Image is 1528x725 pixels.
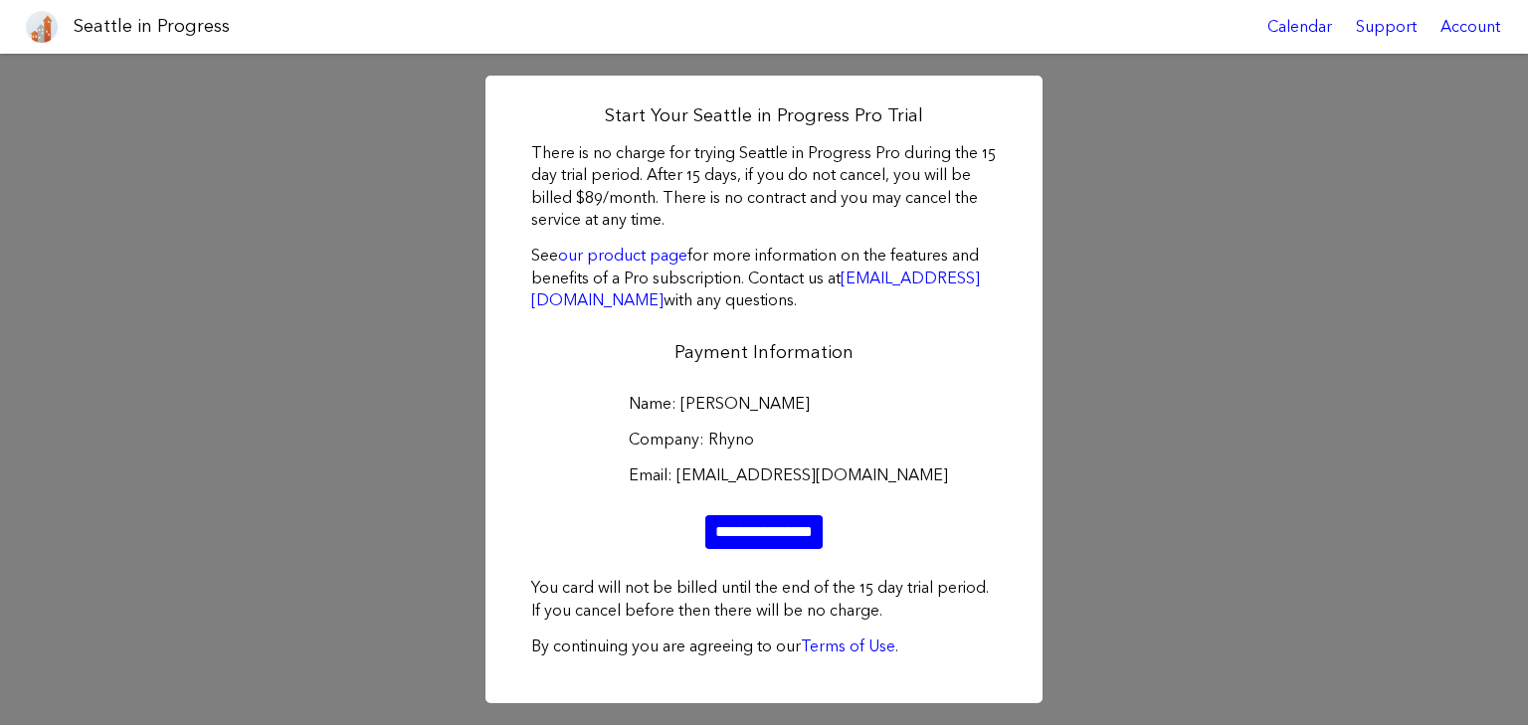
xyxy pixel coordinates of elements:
a: our product page [558,246,687,265]
p: By continuing you are agreeing to our . [531,635,997,657]
label: Company: Rhyno [629,429,899,451]
h2: Payment Information [531,340,997,365]
h1: Seattle in Progress [74,14,230,39]
p: See for more information on the features and benefits of a Pro subscription. Contact us at with a... [531,245,997,311]
p: You card will not be billed until the end of the 15 day trial period. If you cancel before then t... [531,577,997,622]
a: Terms of Use [801,636,895,655]
img: favicon-96x96.png [26,11,58,43]
p: There is no charge for trying Seattle in Progress Pro during the 15 day trial period. After 15 da... [531,142,997,232]
label: Email: [EMAIL_ADDRESS][DOMAIN_NAME] [629,464,899,486]
h2: Start Your Seattle in Progress Pro Trial [531,103,997,128]
label: Name: [PERSON_NAME] [629,393,899,415]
